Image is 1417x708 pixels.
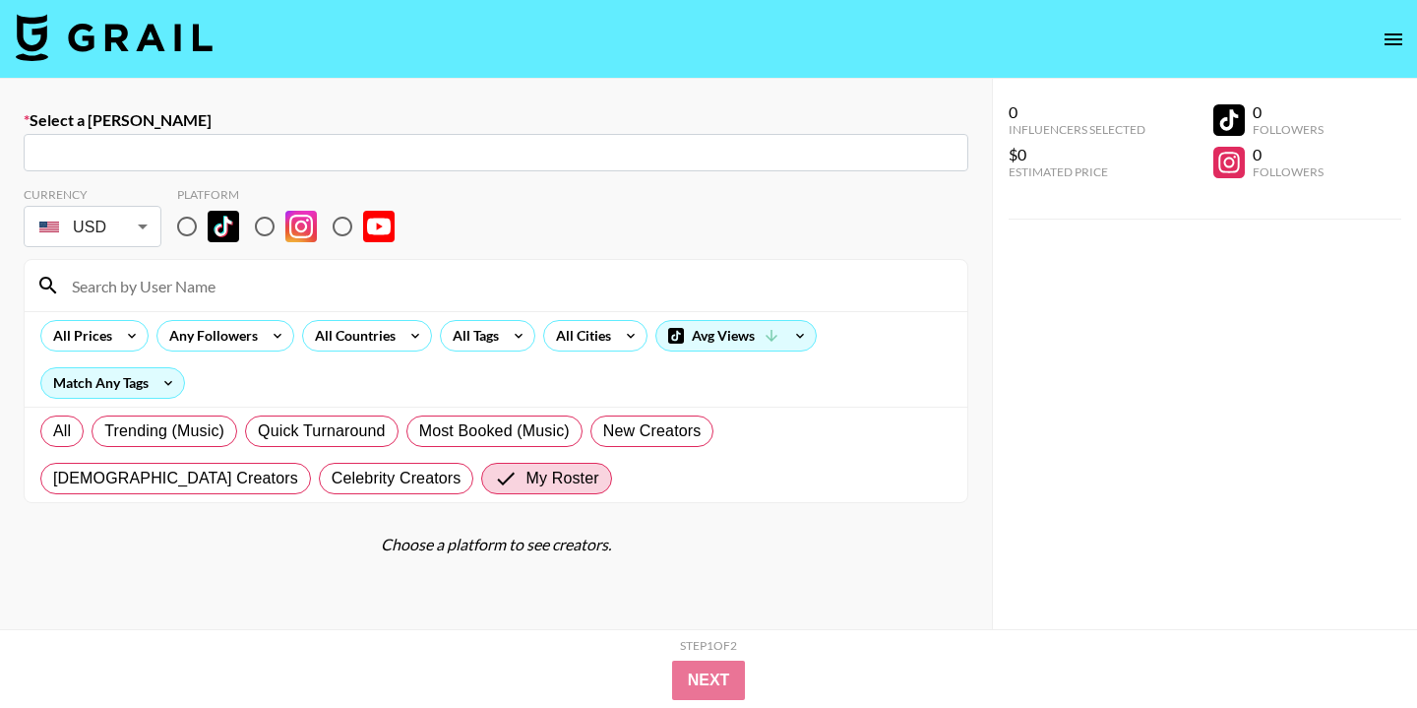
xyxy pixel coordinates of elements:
[104,419,224,443] span: Trending (Music)
[24,110,968,130] label: Select a [PERSON_NAME]
[28,210,157,244] div: USD
[157,321,262,351] div: Any Followers
[24,535,968,554] div: Choose a platform to see creators.
[419,419,570,443] span: Most Booked (Music)
[41,368,184,398] div: Match Any Tags
[1253,164,1324,179] div: Followers
[53,419,71,443] span: All
[1009,145,1145,164] div: $0
[258,419,386,443] span: Quick Turnaround
[16,14,213,61] img: Grail Talent
[1253,122,1324,137] div: Followers
[441,321,503,351] div: All Tags
[672,661,746,700] button: Next
[303,321,400,351] div: All Countries
[1009,122,1145,137] div: Influencers Selected
[24,187,161,202] div: Currency
[656,321,816,351] div: Avg Views
[60,270,955,301] input: Search by User Name
[285,211,317,242] img: Instagram
[208,211,239,242] img: TikTok
[177,187,410,202] div: Platform
[525,467,598,490] span: My Roster
[1374,20,1413,59] button: open drawer
[41,321,116,351] div: All Prices
[332,467,462,490] span: Celebrity Creators
[53,467,298,490] span: [DEMOGRAPHIC_DATA] Creators
[1009,164,1145,179] div: Estimated Price
[544,321,615,351] div: All Cities
[603,419,702,443] span: New Creators
[1253,102,1324,122] div: 0
[1009,102,1145,122] div: 0
[363,211,395,242] img: YouTube
[680,638,737,653] div: Step 1 of 2
[1253,145,1324,164] div: 0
